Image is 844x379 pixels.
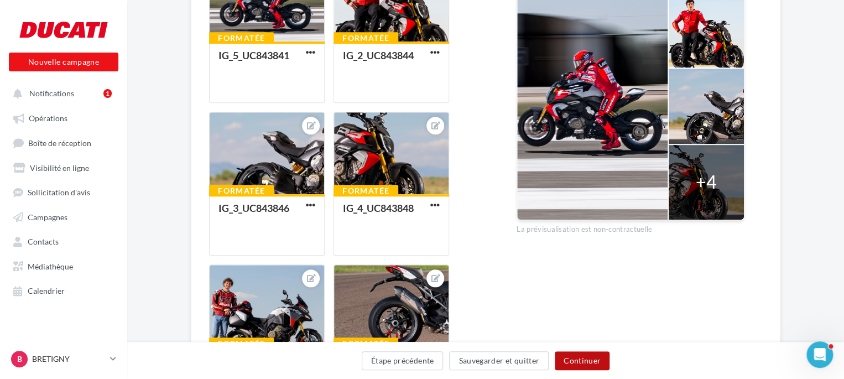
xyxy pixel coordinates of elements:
div: IG_3_UC843846 [218,202,289,214]
span: Opérations [29,113,67,123]
div: IG_4_UC843848 [343,202,414,214]
span: Sollicitation d'avis [28,188,90,197]
iframe: Intercom live chat [806,341,833,368]
span: Notifications [29,89,74,98]
a: Médiathèque [7,256,121,276]
div: Formatée [209,185,274,197]
p: BRETIGNY [32,354,106,365]
span: Boîte de réception [28,138,91,147]
div: Formatée [209,338,274,350]
a: Sollicitation d'avis [7,181,121,201]
button: Sauvegarder et quitter [449,351,549,370]
div: Formatée [334,338,398,350]
span: Campagnes [28,212,67,221]
button: Nouvelle campagne [9,53,118,71]
div: IG_5_UC843841 [218,49,289,61]
span: B [17,354,22,365]
a: Boîte de réception [7,132,121,153]
button: Étape précédente [362,351,444,370]
span: Contacts [28,237,59,246]
span: Calendrier [28,286,65,295]
a: Contacts [7,231,121,251]
a: Visibilité en ligne [7,157,121,177]
div: Formatée [209,32,274,44]
a: Campagnes [7,206,121,226]
a: Calendrier [7,280,121,300]
span: Médiathèque [28,261,73,271]
div: Formatée [334,32,398,44]
a: Opérations [7,107,121,127]
button: Notifications 1 [7,83,116,103]
div: IG_2_UC843844 [343,49,414,61]
div: +4 [696,169,717,195]
div: 1 [103,89,112,98]
div: La prévisualisation est non-contractuelle [517,220,744,235]
span: Visibilité en ligne [30,163,89,172]
button: Continuer [555,351,609,370]
a: B BRETIGNY [9,349,118,370]
div: Formatée [334,185,398,197]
